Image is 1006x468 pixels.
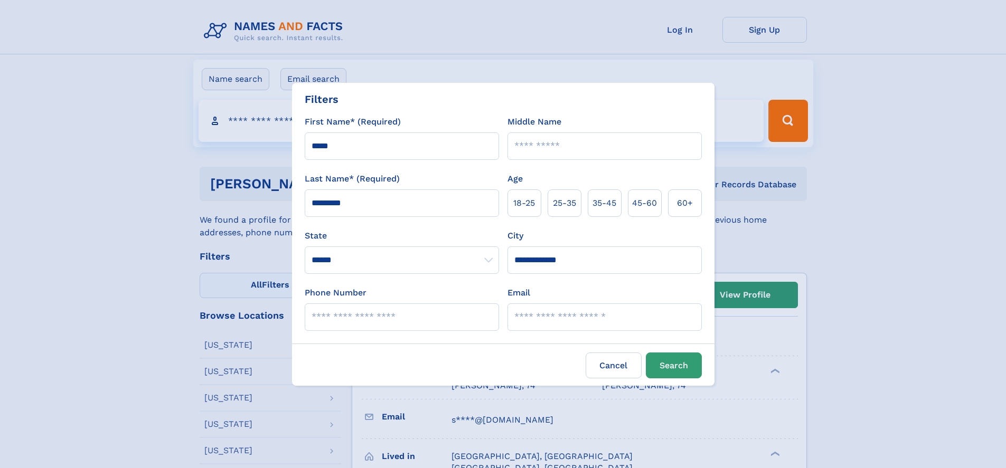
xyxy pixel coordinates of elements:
[305,230,499,242] label: State
[677,197,693,209] span: 60+
[593,197,616,209] span: 35‑45
[305,286,366,299] label: Phone Number
[507,286,530,299] label: Email
[646,352,702,378] button: Search
[632,197,657,209] span: 45‑60
[305,116,401,128] label: First Name* (Required)
[586,352,642,378] label: Cancel
[553,197,576,209] span: 25‑35
[513,197,535,209] span: 18‑25
[507,173,523,185] label: Age
[507,116,561,128] label: Middle Name
[305,173,400,185] label: Last Name* (Required)
[305,91,339,107] div: Filters
[507,230,523,242] label: City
